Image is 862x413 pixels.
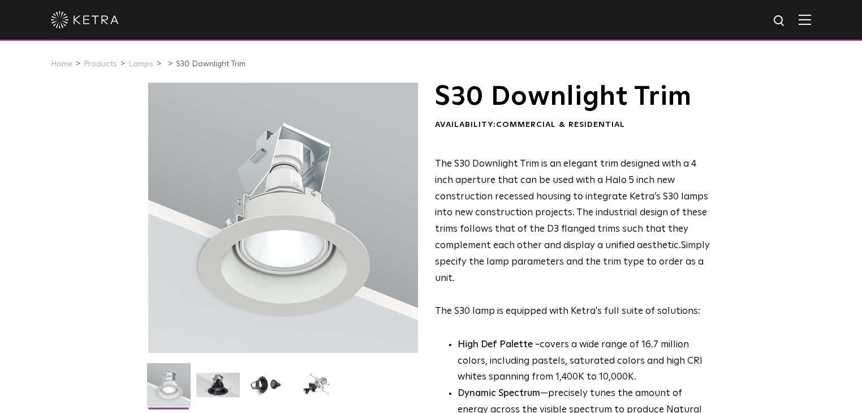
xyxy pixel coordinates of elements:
[435,120,710,131] div: Availability:
[496,121,625,129] span: Commercial & Residential
[773,14,787,28] img: search icon
[196,373,240,406] img: S30 Halo Downlight_Hero_Black_Gradient
[51,60,72,68] a: Home
[435,241,710,283] span: Simply specify the lamp parameters and the trim type to order as a unit.​
[435,159,708,250] span: The S30 Downlight Trim is an elegant trim designed with a 4 inch aperture that can be used with a...
[435,83,710,111] h1: S30 Downlight Trim
[295,373,338,406] img: S30 Halo Downlight_Exploded_Black
[435,156,710,320] p: The S30 lamp is equipped with Ketra's full suite of solutions:
[799,14,811,25] img: Hamburger%20Nav.svg
[458,337,710,386] p: covers a wide range of 16.7 million colors, including pastels, saturated colors and high CRI whit...
[84,60,117,68] a: Products
[245,373,289,406] img: S30 Halo Downlight_Table Top_Black
[51,11,119,28] img: ketra-logo-2019-white
[458,340,540,350] strong: High Def Palette -
[458,389,540,398] strong: Dynamic Spectrum
[128,60,153,68] a: Lamps
[176,60,245,68] a: S30 Downlight Trim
